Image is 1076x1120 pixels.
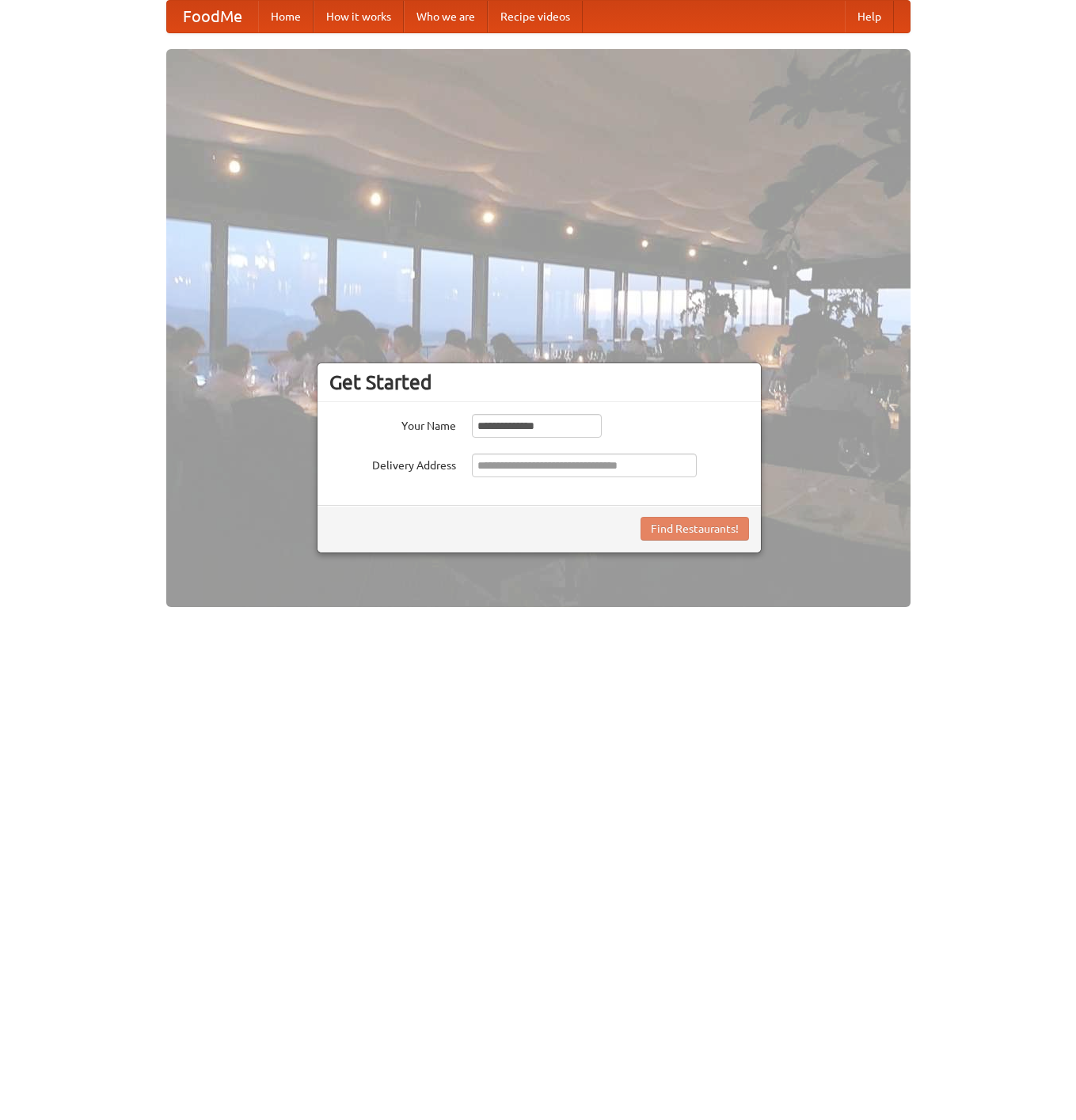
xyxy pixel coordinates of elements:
[404,1,488,32] a: Who we are
[258,1,314,32] a: Home
[314,1,404,32] a: How it works
[329,414,456,434] label: Your Name
[845,1,894,32] a: Help
[329,454,456,473] label: Delivery Address
[167,1,258,32] a: FoodMe
[641,517,749,541] button: Find Restaurants!
[488,1,583,32] a: Recipe videos
[329,370,749,394] h3: Get Started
